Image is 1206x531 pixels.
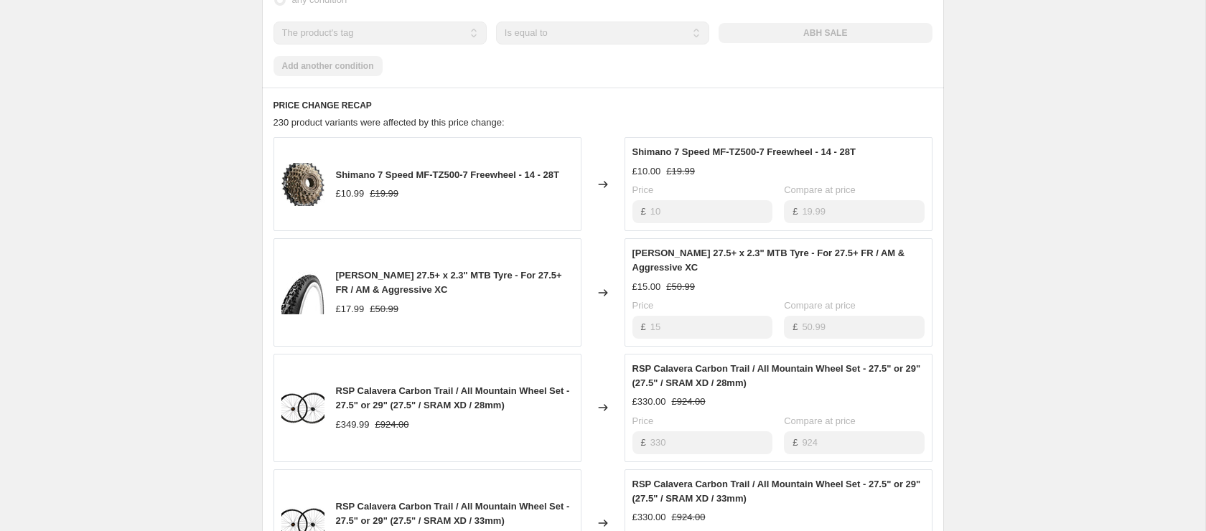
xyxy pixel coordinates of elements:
[370,188,398,199] span: £19.99
[336,188,365,199] span: £10.99
[336,385,570,410] span: RSP Calavera Carbon Trail / All Mountain Wheel Set - 27.5" or 29" (27.5" / SRAM XD / 28mm)
[632,248,905,273] span: [PERSON_NAME] 27.5+ x 2.3" MTB Tyre - For 27.5+ FR / AM & Aggressive XC
[793,437,798,448] span: £
[793,206,798,217] span: £
[370,304,398,314] span: £50.99
[336,169,559,180] span: Shimano 7 Speed MF-TZ500-7 Freewheel - 14 - 28T
[641,206,646,217] span: £
[281,271,324,314] img: 57_f0024dce-81a0-4485-9e8c-dff59eebc924_80x.jpg
[336,501,570,526] span: RSP Calavera Carbon Trail / All Mountain Wheel Set - 27.5" or 29" (27.5" / SRAM XD / 33mm)
[632,512,666,522] span: £330.00
[672,512,706,522] span: £924.00
[793,321,798,332] span: £
[632,146,856,157] span: Shimano 7 Speed MF-TZ500-7 Freewheel - 14 - 28T
[281,386,324,429] img: s-l1600_11_80x.png
[336,304,365,314] span: £17.99
[274,100,932,111] h6: PRICE CHANGE RECAP
[632,479,921,504] span: RSP Calavera Carbon Trail / All Mountain Wheel Set - 27.5" or 29" (27.5" / SRAM XD / 33mm)
[632,363,921,388] span: RSP Calavera Carbon Trail / All Mountain Wheel Set - 27.5" or 29" (27.5" / SRAM XD / 28mm)
[641,321,646,332] span: £
[641,437,646,448] span: £
[336,270,562,295] span: [PERSON_NAME] 27.5+ x 2.3" MTB Tyre - For 27.5+ FR / AM & Aggressive XC
[784,184,856,195] span: Compare at price
[632,281,661,292] span: £15.00
[784,300,856,311] span: Compare at price
[666,281,695,292] span: £50.99
[274,117,505,128] span: 230 product variants were affected by this price change:
[672,396,706,407] span: £924.00
[632,184,654,195] span: Price
[632,396,666,407] span: £330.00
[281,163,324,206] img: 61dksmMgNfL._AC_SL1024_80x.jpg
[666,166,695,177] span: £19.99
[632,166,661,177] span: £10.00
[336,419,370,430] span: £349.99
[632,300,654,311] span: Price
[632,415,654,426] span: Price
[375,419,409,430] span: £924.00
[784,415,856,426] span: Compare at price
